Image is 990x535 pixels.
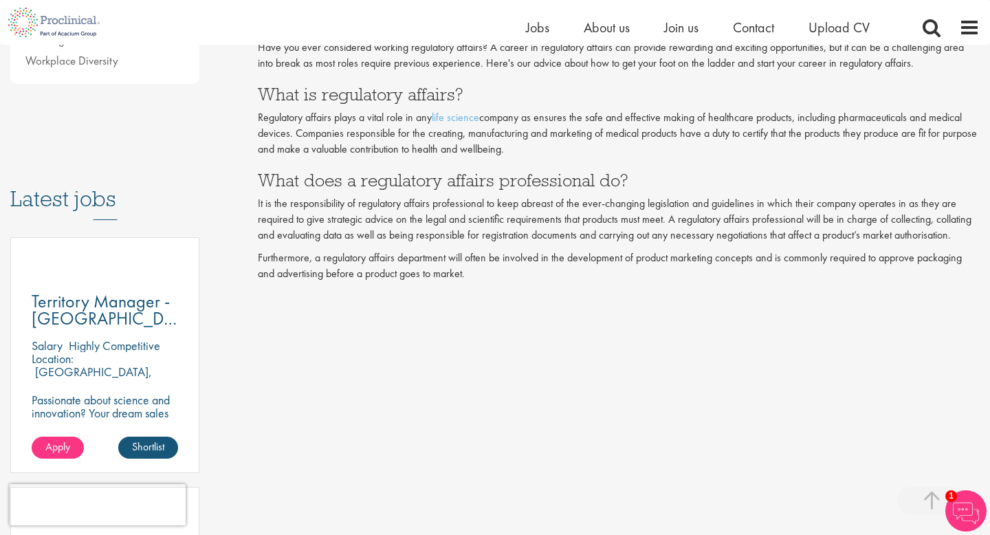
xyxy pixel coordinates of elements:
[258,171,980,189] h3: What does a regulatory affairs professional do?
[69,338,160,353] p: Highly Competitive
[258,250,962,281] span: mmonly required to approve packaging and advertising before a product goes to market.
[32,338,63,353] span: Salary
[258,40,964,70] span: Have you ever considered working regulatory affairs? A career in regulatory affairs can provide r...
[10,153,199,220] h3: Latest jobs
[733,19,774,36] a: Contact
[32,290,202,347] span: Territory Manager - [GEOGRAPHIC_DATA], [GEOGRAPHIC_DATA]
[32,364,152,393] p: [GEOGRAPHIC_DATA], [GEOGRAPHIC_DATA]
[945,490,987,532] img: Chatbot
[258,196,980,243] p: It is the responsibility of regulatory affairs professional to keep abreast of the ever-changing ...
[25,32,131,47] a: Working in Recruitment
[584,19,630,36] a: About us
[32,437,84,459] a: Apply
[10,484,186,525] iframe: reCAPTCHA
[32,393,178,446] p: Passionate about science and innovation? Your dream sales job as Territory Manager awaits!
[258,250,980,282] p: Furthermore, a regulatory affairs department will often be involved in the development of product...
[526,19,549,36] a: Jobs
[664,19,698,36] a: Join us
[32,351,74,367] span: Location:
[45,439,70,454] span: Apply
[945,490,957,502] span: 1
[258,110,980,157] p: Regulatory affairs plays a vital role in any company as ensures the safe and effective making of ...
[25,53,118,68] a: Workplace Diversity
[258,85,980,103] h3: What is regulatory affairs?
[32,293,178,327] a: Territory Manager - [GEOGRAPHIC_DATA], [GEOGRAPHIC_DATA]
[808,19,870,36] a: Upload CV
[432,110,479,124] a: life science
[118,437,178,459] a: Shortlist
